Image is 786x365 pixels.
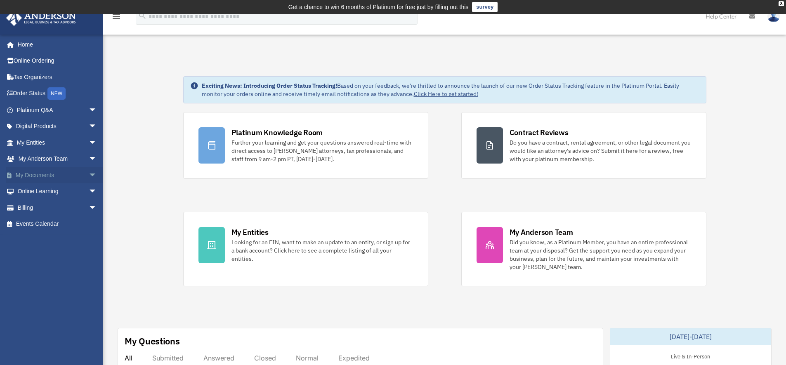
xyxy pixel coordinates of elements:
span: arrow_drop_down [89,102,105,119]
div: Answered [203,354,234,362]
div: Closed [254,354,276,362]
div: My Questions [125,335,180,347]
div: Did you know, as a Platinum Member, you have an entire professional team at your disposal? Get th... [510,238,691,271]
div: Contract Reviews [510,127,569,138]
a: Platinum Q&Aarrow_drop_down [6,102,109,118]
div: Looking for an EIN, want to make an update to an entity, or sign up for a bank account? Click her... [231,238,413,263]
div: [DATE]-[DATE] [610,328,771,345]
div: Live & In-Person [664,351,717,360]
a: My Documentsarrow_drop_down [6,167,109,183]
a: Click Here to get started! [414,90,478,98]
div: My Anderson Team [510,227,573,237]
div: Based on your feedback, we're thrilled to announce the launch of our new Order Status Tracking fe... [202,82,699,98]
div: NEW [47,87,66,100]
div: Normal [296,354,319,362]
a: Online Learningarrow_drop_down [6,183,109,200]
a: Digital Productsarrow_drop_down [6,118,109,135]
a: survey [472,2,498,12]
span: arrow_drop_down [89,118,105,135]
div: Get a chance to win 6 months of Platinum for free just by filling out this [288,2,469,12]
i: search [138,11,147,20]
i: menu [111,12,121,21]
img: User Pic [767,10,780,22]
a: My Entities Looking for an EIN, want to make an update to an entity, or sign up for a bank accoun... [183,212,428,286]
div: All [125,354,132,362]
span: arrow_drop_down [89,167,105,184]
a: Order StatusNEW [6,85,109,102]
a: Home [6,36,105,53]
a: My Anderson Team Did you know, as a Platinum Member, you have an entire professional team at your... [461,212,706,286]
a: Platinum Knowledge Room Further your learning and get your questions answered real-time with dire... [183,112,428,179]
a: Online Ordering [6,53,109,69]
div: close [779,1,784,6]
div: Further your learning and get your questions answered real-time with direct access to [PERSON_NAM... [231,138,413,163]
a: menu [111,14,121,21]
span: arrow_drop_down [89,151,105,168]
div: Submitted [152,354,184,362]
a: Contract Reviews Do you have a contract, rental agreement, or other legal document you would like... [461,112,706,179]
a: Tax Organizers [6,69,109,85]
a: My Entitiesarrow_drop_down [6,134,109,151]
a: Events Calendar [6,216,109,232]
strong: Exciting News: Introducing Order Status Tracking! [202,82,337,89]
img: Anderson Advisors Platinum Portal [4,10,78,26]
div: Do you have a contract, rental agreement, or other legal document you would like an attorney's ad... [510,138,691,163]
span: arrow_drop_down [89,199,105,216]
div: Platinum Knowledge Room [231,127,323,138]
div: My Entities [231,227,269,237]
a: My Anderson Teamarrow_drop_down [6,151,109,167]
span: arrow_drop_down [89,134,105,151]
a: Billingarrow_drop_down [6,199,109,216]
span: arrow_drop_down [89,183,105,200]
div: Expedited [338,354,370,362]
